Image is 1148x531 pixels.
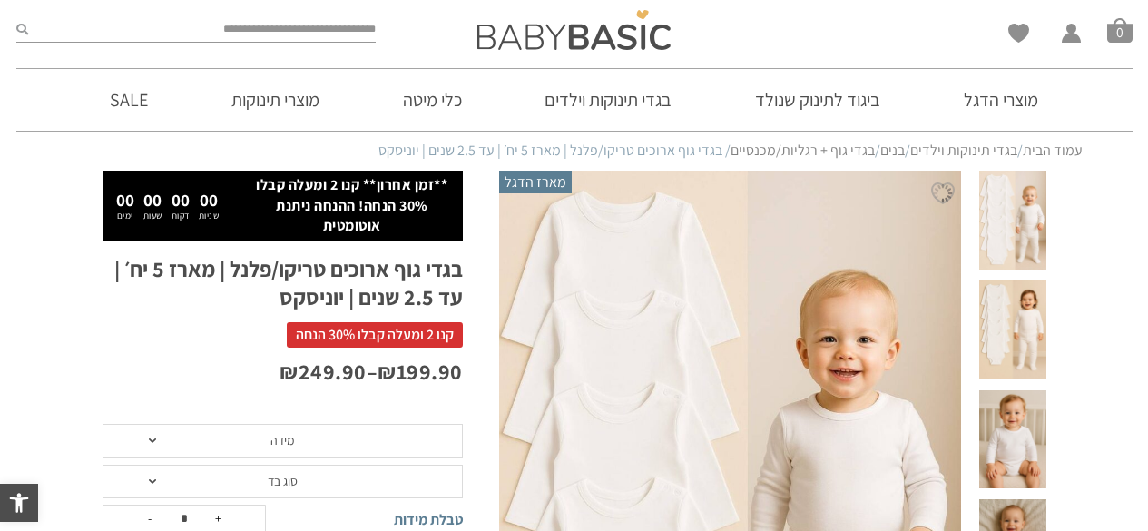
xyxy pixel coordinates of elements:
[378,357,463,386] bdi: 199.90
[66,141,1083,161] nav: Breadcrumb
[728,69,908,131] a: ביגוד לתינוק שנולד
[103,357,463,388] p: –
[1107,17,1133,43] a: סל קניות0
[136,506,163,531] button: -
[204,69,347,131] a: מוצרי תינוקות
[116,189,134,211] span: 00
[116,211,134,221] p: ימים
[199,211,220,221] p: שניות
[143,189,162,211] span: 00
[270,432,294,448] span: מידה
[172,211,190,221] p: דקות
[166,506,202,531] input: כמות המוצר
[205,506,232,531] button: +
[731,141,875,160] a: בגדי גוף + רגליות/מכנסיים
[517,69,699,131] a: בגדי תינוקות וילדים
[499,171,572,192] span: מארז הדגל
[287,322,463,348] span: קנו 2 ומעלה קבלו 30% הנחה
[103,255,463,311] h1: בגדי גוף ארוכים טריקו/פלנל | מארז 5 יח׳ | עד 2.5 שנים | יוניסקס
[378,357,397,386] span: ₪
[1008,24,1029,49] span: Wishlist
[172,189,190,211] span: 00
[880,141,905,160] a: בנים
[376,69,489,131] a: כלי מיטה
[477,10,671,50] img: Baby Basic בגדי תינוקות וילדים אונליין
[910,141,1017,160] a: בגדי תינוקות וילדים
[200,189,218,211] span: 00
[280,357,299,386] span: ₪
[83,69,175,131] a: SALE
[280,357,367,386] bdi: 249.90
[1107,17,1133,43] span: סל קניות
[1008,24,1029,43] a: Wishlist
[143,211,162,221] p: שעות
[1023,141,1083,160] a: עמוד הבית
[268,473,298,489] span: סוג בד
[937,69,1065,131] a: מוצרי הדגל
[394,510,463,529] span: טבלת מידות
[250,175,453,236] p: **זמן אחרון** קנו 2 ומעלה קבלו 30% הנחה! ההנחה ניתנת אוטומטית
